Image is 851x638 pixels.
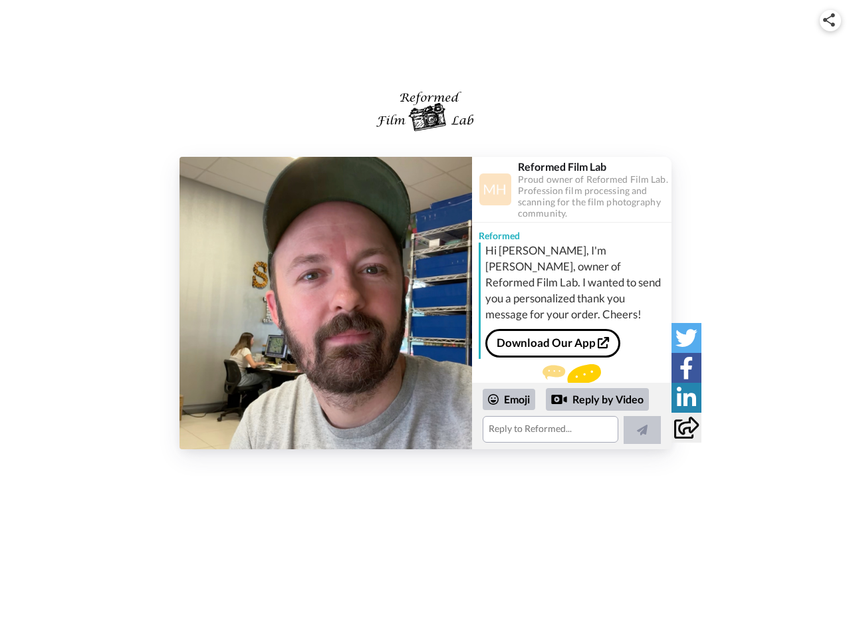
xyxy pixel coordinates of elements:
[479,173,511,205] img: Profile Image
[551,391,567,407] div: Reply by Video
[472,364,671,413] div: Send Reformed a reply.
[374,84,476,137] img: logo
[546,388,649,411] div: Reply by Video
[823,13,835,27] img: ic_share.svg
[483,389,535,410] div: Emoji
[485,329,620,357] a: Download Our App
[518,160,671,173] div: Reformed Film Lab
[472,223,671,243] div: Reformed
[180,157,472,449] img: 21be02eb-146d-492d-85da-64a056e26918-thumb.jpg
[543,364,601,391] img: message.svg
[485,243,668,322] div: Hi [PERSON_NAME], I'm [PERSON_NAME], owner of Reformed Film Lab. I wanted to send you a personali...
[518,174,671,219] div: Proud owner of Reformed Film Lab. Profession film processing and scanning for the film photograph...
